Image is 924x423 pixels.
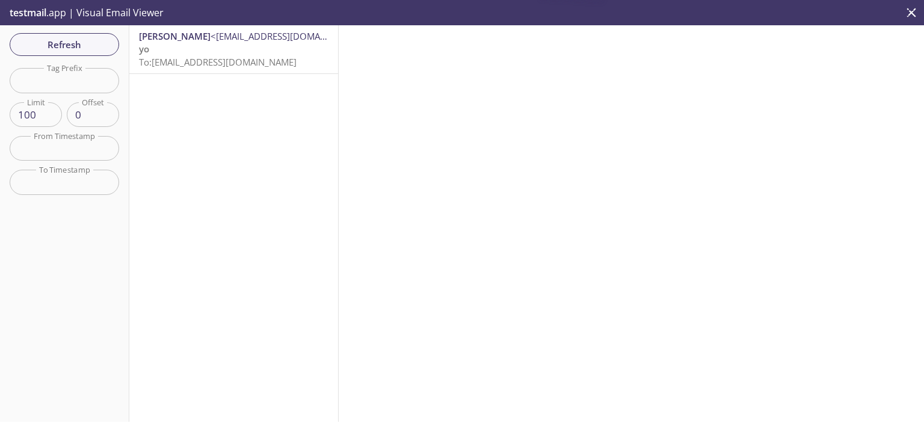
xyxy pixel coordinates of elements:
[10,6,46,19] span: testmail
[139,30,211,42] span: [PERSON_NAME]
[139,43,149,55] span: yo
[10,33,119,56] button: Refresh
[129,25,338,74] nav: emails
[129,25,338,73] div: [PERSON_NAME]<[EMAIL_ADDRESS][DOMAIN_NAME]>yoTo:[EMAIL_ADDRESS][DOMAIN_NAME]
[211,30,366,42] span: <[EMAIL_ADDRESS][DOMAIN_NAME]>
[139,56,297,68] span: To: [EMAIL_ADDRESS][DOMAIN_NAME]
[19,37,109,52] span: Refresh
